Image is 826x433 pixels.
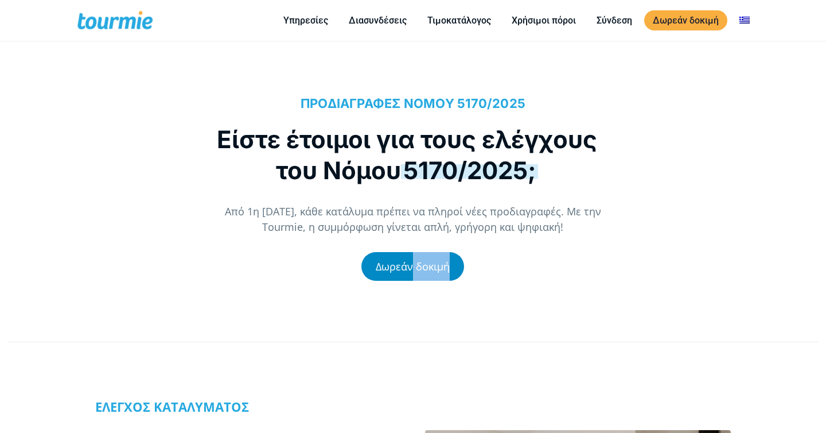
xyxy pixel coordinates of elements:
[275,13,337,28] a: Υπηρεσίες
[301,96,525,111] span: ΠΡΟΔΙΑΓΡΑΦΕΣ ΝΟΜΟΥ 5170/2025
[361,252,464,281] a: Δωρεάν δοκιμή
[95,398,249,415] b: ΕΛΕΓΧΟΣ ΚΑΤΑΛΥΜΑΤΟΣ
[503,13,585,28] a: Χρήσιμοι πόροι
[644,10,727,30] a: Δωρεάν δοκιμή
[205,124,610,186] h1: Είστε έτοιμοι για τους ελέγχους του Νόμου
[205,204,621,235] p: Από 1η [DATE], κάθε κατάλυμα πρέπει να πληροί νέες προδιαγραφές. Με την Tourmie, η συμμόρφωση γίν...
[401,156,538,185] span: 5170/2025;
[419,13,500,28] a: Τιμοκατάλογος
[340,13,415,28] a: Διασυνδέσεις
[588,13,641,28] a: Σύνδεση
